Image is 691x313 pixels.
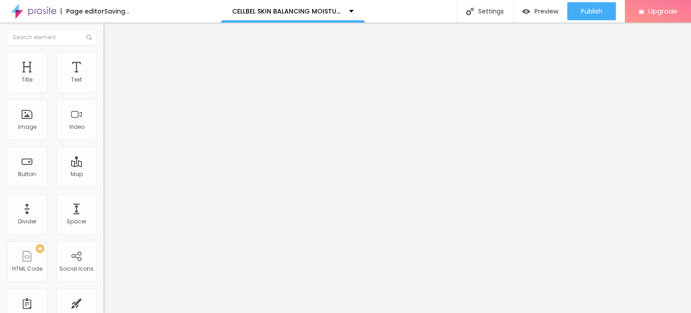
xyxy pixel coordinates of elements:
div: Saving... [104,8,129,14]
div: Text [71,77,82,83]
div: Button [18,171,36,177]
span: Upgrade [648,7,678,15]
div: Map [71,171,83,177]
button: Preview [513,2,567,20]
span: Publish [581,8,602,15]
span: Preview [534,8,558,15]
div: Video [69,124,85,130]
div: Spacer [67,218,86,225]
img: Icone [466,8,474,15]
button: Publish [567,2,616,20]
div: Title [22,77,32,83]
div: Page editor [61,8,104,14]
div: Divider [18,218,36,225]
img: Icone [86,35,92,40]
p: CELLBEL SKIN BALANCING MOISTURIZER™ REVIEW [232,8,342,14]
iframe: Editor [103,23,691,313]
input: Search element [7,29,97,45]
div: HTML Code [12,266,42,272]
img: view-1.svg [522,8,530,15]
div: Social Icons [59,266,94,272]
div: Image [18,124,36,130]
